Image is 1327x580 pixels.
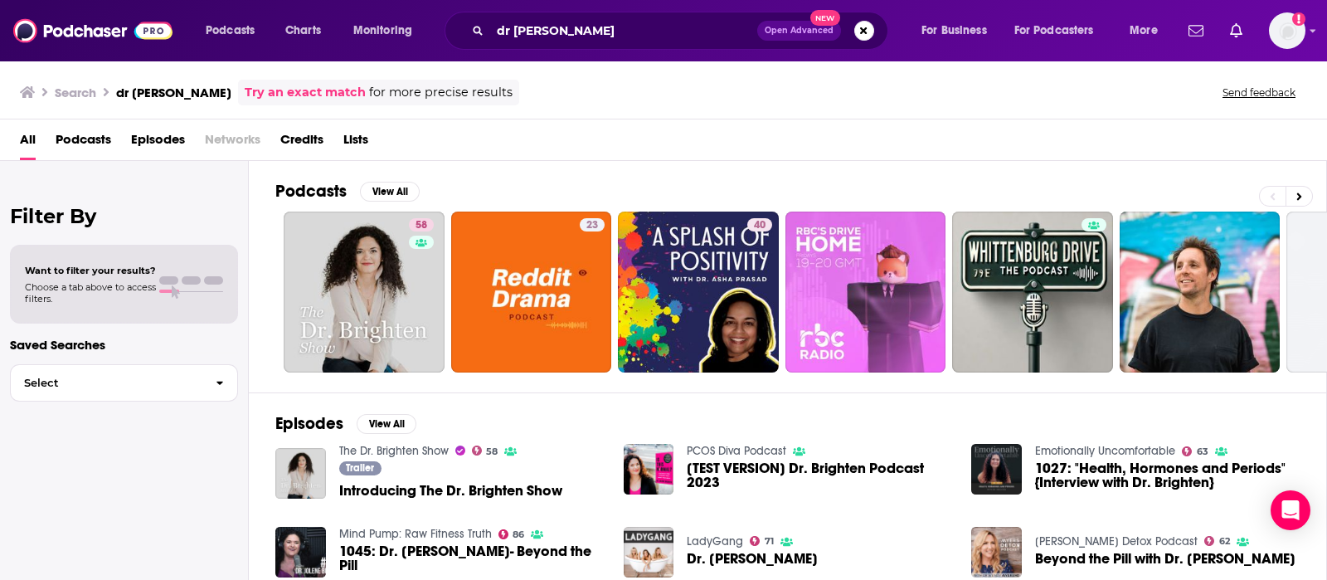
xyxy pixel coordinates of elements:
span: Logged in as nicole.koremenos [1269,12,1305,49]
input: Search podcasts, credits, & more... [490,17,757,44]
button: open menu [1118,17,1179,44]
span: Dr. [PERSON_NAME] [687,552,818,566]
button: open menu [194,17,276,44]
span: Podcasts [206,19,255,42]
a: Myers Detox Podcast [1035,534,1198,548]
a: 58 [284,212,445,373]
a: Beyond the Pill with Dr. Jolene Brighten [1035,552,1295,566]
span: for more precise results [369,83,513,102]
span: For Podcasters [1014,19,1094,42]
a: 1027: "Health, Hormones and Periods" {Interview with Dr. Brighten} [1035,461,1300,490]
span: Choose a tab above to access filters. [25,281,156,305]
span: 58 [416,217,427,234]
a: 23 [451,212,612,373]
span: 63 [1197,448,1208,456]
a: Episodes [131,126,185,160]
a: Introducing The Dr. Brighten Show [275,448,326,499]
span: New [810,10,840,26]
a: Podcasts [56,126,111,160]
span: 62 [1219,538,1230,545]
a: Show notifications dropdown [1182,17,1210,45]
button: Select [10,364,238,402]
span: Open Advanced [765,27,834,35]
a: 71 [750,536,774,546]
button: View All [357,414,416,434]
h2: Podcasts [275,181,347,202]
a: 23 [580,218,605,232]
img: Podchaser - Follow, Share and Rate Podcasts [13,15,173,46]
a: Lists [343,126,368,160]
button: open menu [1004,17,1118,44]
a: Emotionally Uncomfortable [1035,444,1175,458]
span: Beyond the Pill with Dr. [PERSON_NAME] [1035,552,1295,566]
a: Credits [280,126,323,160]
button: open menu [342,17,434,44]
span: 1045: Dr. [PERSON_NAME]- Beyond the Pill [339,544,604,573]
a: Mind Pump: Raw Fitness Truth [339,527,492,541]
span: Monitoring [353,19,412,42]
span: 71 [765,538,774,545]
a: All [20,126,36,160]
span: Networks [205,126,260,160]
img: 1045: Dr. Jolene Brighten- Beyond the Pill [275,527,326,578]
span: Select [11,378,202,388]
button: open menu [910,17,1008,44]
a: 86 [498,529,525,539]
a: [TEST VERSION] Dr. Brighten Podcast 2023 [687,461,951,490]
span: 23 [586,217,598,234]
img: Dr. Jolene Brighten [624,527,674,578]
span: Charts [285,19,321,42]
a: Try an exact match [245,83,366,102]
div: Open Intercom Messenger [1271,490,1310,530]
img: 1027: "Health, Hormones and Periods" {Interview with Dr. Brighten} [971,444,1022,495]
button: View All [360,182,420,202]
h2: Episodes [275,413,343,434]
a: 40 [747,218,772,232]
img: [TEST VERSION] Dr. Brighten Podcast 2023 [624,444,674,495]
div: Search podcasts, credits, & more... [460,12,904,50]
a: EpisodesView All [275,413,416,434]
h3: dr [PERSON_NAME] [116,85,231,100]
a: Introducing The Dr. Brighten Show [339,484,562,498]
p: Saved Searches [10,337,238,353]
span: 40 [754,217,766,234]
button: Show profile menu [1269,12,1305,49]
a: Show notifications dropdown [1223,17,1249,45]
svg: Add a profile image [1292,12,1305,26]
img: Beyond the Pill with Dr. Jolene Brighten [971,527,1022,578]
button: Open AdvancedNew [757,21,841,41]
a: 63 [1182,446,1208,456]
a: 1045: Dr. Jolene Brighten- Beyond the Pill [339,544,604,573]
img: User Profile [1269,12,1305,49]
a: The Dr. Brighten Show [339,444,449,458]
span: 86 [513,531,524,539]
a: PCOS Diva Podcast [687,444,786,458]
span: Trailer [346,463,374,473]
h3: Search [55,85,96,100]
span: More [1130,19,1158,42]
a: LadyGang [687,534,743,548]
a: PodcastsView All [275,181,420,202]
span: Want to filter your results? [25,265,156,276]
a: 62 [1204,536,1230,546]
span: For Business [921,19,987,42]
a: 40 [618,212,779,373]
h2: Filter By [10,204,238,228]
a: 58 [472,446,498,456]
a: Charts [275,17,331,44]
a: Dr. Jolene Brighten [687,552,818,566]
